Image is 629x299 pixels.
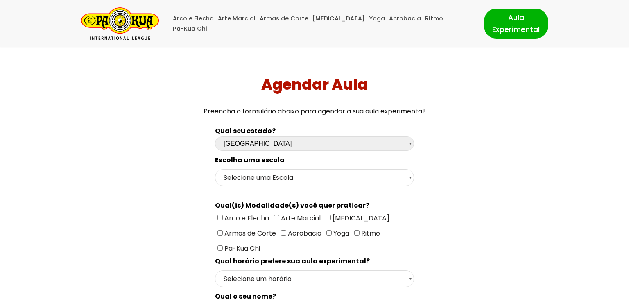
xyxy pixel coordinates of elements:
[217,215,223,220] input: Arco e Flecha
[354,230,360,236] input: Ritmo
[215,126,276,136] b: Qual seu estado?
[484,9,548,38] a: Aula Experimental
[3,76,626,93] h1: Agendar Aula
[389,14,421,24] a: Acrobacia
[260,14,308,24] a: Armas de Corte
[173,24,207,34] a: Pa-Kua Chi
[223,244,260,253] span: Pa-Kua Chi
[331,213,389,223] span: [MEDICAL_DATA]
[215,256,370,266] spam: Qual horário prefere sua aula experimental?
[171,14,472,34] div: Menu primário
[360,229,380,238] span: Ritmo
[218,14,256,24] a: Arte Marcial
[326,230,332,236] input: Yoga
[425,14,443,24] a: Ritmo
[3,106,626,117] p: Preencha o formulário abaixo para agendar a sua aula experimental!
[223,213,269,223] span: Arco e Flecha
[332,229,349,238] span: Yoga
[279,213,321,223] span: Arte Marcial
[326,215,331,220] input: [MEDICAL_DATA]
[217,245,223,251] input: Pa-Kua Chi
[369,14,385,24] a: Yoga
[223,229,276,238] span: Armas de Corte
[215,201,369,210] spam: Qual(is) Modalidade(s) você quer praticar?
[217,230,223,236] input: Armas de Corte
[81,7,159,40] a: Pa-Kua Brasil Uma Escola de conhecimentos orientais para toda a família. Foco, habilidade concent...
[173,14,214,24] a: Arco e Flecha
[215,155,285,165] spam: Escolha uma escola
[274,215,279,220] input: Arte Marcial
[281,230,286,236] input: Acrobacia
[286,229,321,238] span: Acrobacia
[312,14,365,24] a: [MEDICAL_DATA]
